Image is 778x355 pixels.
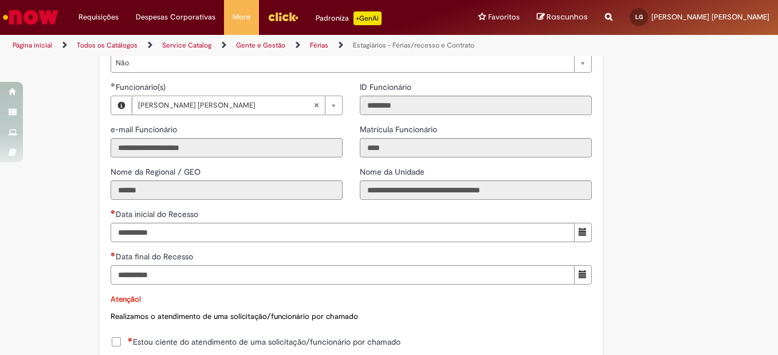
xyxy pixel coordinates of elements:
[136,11,215,23] span: Despesas Corporativas
[316,11,382,25] div: Padroniza
[360,167,427,177] span: Somente leitura - Nome da Unidade
[77,41,137,50] a: Todos os Catálogos
[308,96,325,115] abbr: Limpar campo Funcionário(s)
[111,223,575,242] input: Data inicial do Recesso
[574,265,592,285] button: Mostrar calendário para Data final do Recesso
[488,11,520,23] span: Favoritos
[111,82,116,87] span: Obrigatório Preenchido
[9,35,510,56] ul: Trilhas de página
[138,96,313,115] span: [PERSON_NAME] [PERSON_NAME]
[574,223,592,242] button: Mostrar calendário para Data inicial do Recesso
[111,124,179,135] span: Somente leitura - e-mail Funcionário
[111,265,575,285] input: Data final do Recesso
[116,82,168,92] span: Necessários - Funcionário(s)
[547,11,588,22] span: Rascunhos
[111,294,141,304] span: Atenção!
[1,6,60,29] img: ServiceNow
[116,209,201,219] span: Data inicial do Recesso
[268,8,298,25] img: click_logo_yellow_360x200.png
[111,167,203,177] span: Somente leitura - Nome da Regional / GEO
[162,41,211,50] a: Service Catalog
[360,124,439,135] span: Somente leitura - Matrícula Funcionário
[360,96,592,115] input: ID Funcionário
[111,138,343,157] input: e-mail Funcionário
[360,138,592,157] input: Matrícula Funcionário
[635,13,643,21] span: LG
[111,252,116,257] span: Necessários
[537,12,588,23] a: Rascunhos
[111,96,132,115] button: Funcionário(s), Visualizar este registro Lucas Rocco Gonçalves
[132,96,342,115] a: [PERSON_NAME] [PERSON_NAME]Limpar campo Funcionário(s)
[128,336,400,348] span: Estou ciente do atendimento de uma solicitação/funcionário por chamado
[111,180,343,200] input: Nome da Regional / GEO
[13,41,52,50] a: Página inicial
[310,41,328,50] a: Férias
[128,337,133,342] span: Necessários
[111,311,358,321] span: Realizamos o atendimento de uma solicitação/funcionário por chamado
[360,180,592,200] input: Nome da Unidade
[360,82,414,92] span: Somente leitura - ID Funcionário
[116,251,195,262] span: Data final do Recesso
[353,11,382,25] p: +GenAi
[236,41,285,50] a: Gente e Gestão
[111,210,116,214] span: Necessários
[353,41,474,50] a: Estagiários - Férias/recesso e Contrato
[116,54,568,72] span: Não
[651,12,769,22] span: [PERSON_NAME] [PERSON_NAME]
[233,11,250,23] span: More
[78,11,119,23] span: Requisições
